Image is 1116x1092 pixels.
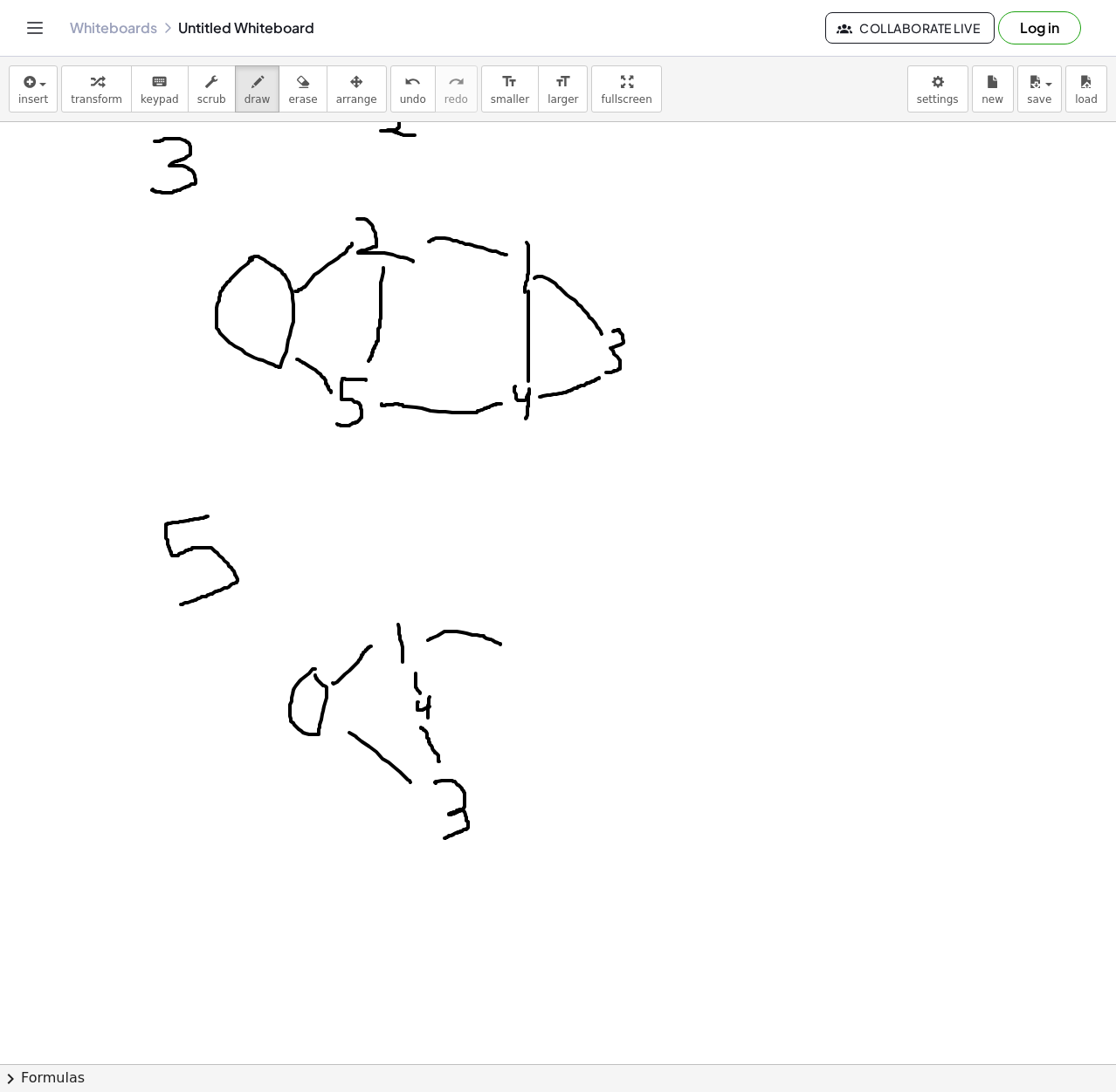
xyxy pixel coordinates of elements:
button: Log in [998,11,1081,44]
span: new [982,93,1003,106]
button: load [1065,65,1107,113]
button: save [1017,65,1062,113]
button: settings [907,65,968,113]
span: load [1075,93,1098,106]
button: insert [9,65,58,113]
span: keypad [141,93,179,106]
button: scrub [188,65,236,113]
span: insert [18,93,48,106]
span: undo [400,93,426,106]
span: erase [288,93,317,106]
span: save [1027,93,1051,106]
i: format_size [555,72,571,92]
button: Collaborate Live [825,12,995,44]
span: fullscreen [601,93,651,106]
span: draw [245,93,271,106]
button: keyboardkeypad [131,65,189,113]
span: redo [444,93,468,106]
span: smaller [491,93,529,106]
button: erase [279,65,327,113]
button: transform [61,65,132,113]
button: redoredo [435,65,478,113]
button: Toggle navigation [21,14,49,42]
a: Whiteboards [70,19,157,37]
span: larger [548,93,578,106]
span: scrub [197,93,226,106]
button: fullscreen [591,65,661,113]
span: arrange [336,93,377,106]
button: undoundo [390,65,436,113]
button: new [972,65,1014,113]
i: undo [404,72,421,92]
button: arrange [327,65,387,113]
button: format_sizelarger [538,65,588,113]
span: Collaborate Live [840,20,980,36]
i: format_size [501,72,518,92]
button: draw [235,65,280,113]
button: format_sizesmaller [481,65,539,113]
span: settings [917,93,959,106]
i: keyboard [151,72,168,92]
span: transform [71,93,122,106]
i: redo [448,72,465,92]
